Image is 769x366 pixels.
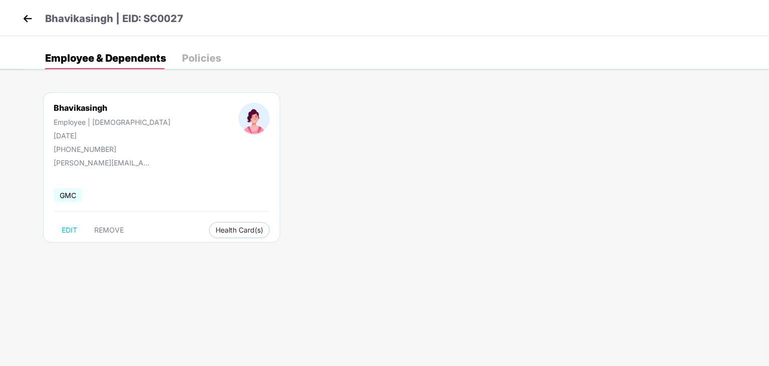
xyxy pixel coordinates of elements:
[54,103,170,113] div: Bhavikasingh
[45,11,183,27] p: Bhavikasingh | EID: SC0027
[54,118,170,126] div: Employee | [DEMOGRAPHIC_DATA]
[216,228,263,233] span: Health Card(s)
[54,158,154,167] div: [PERSON_NAME][EMAIL_ADDRESS][DOMAIN_NAME]
[86,222,132,238] button: REMOVE
[182,53,221,63] div: Policies
[239,103,270,134] img: profileImage
[20,11,35,26] img: back
[45,53,166,63] div: Employee & Dependents
[54,222,85,238] button: EDIT
[209,222,270,238] button: Health Card(s)
[62,226,77,234] span: EDIT
[54,188,82,203] span: GMC
[54,145,170,153] div: [PHONE_NUMBER]
[94,226,124,234] span: REMOVE
[54,131,170,140] div: [DATE]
